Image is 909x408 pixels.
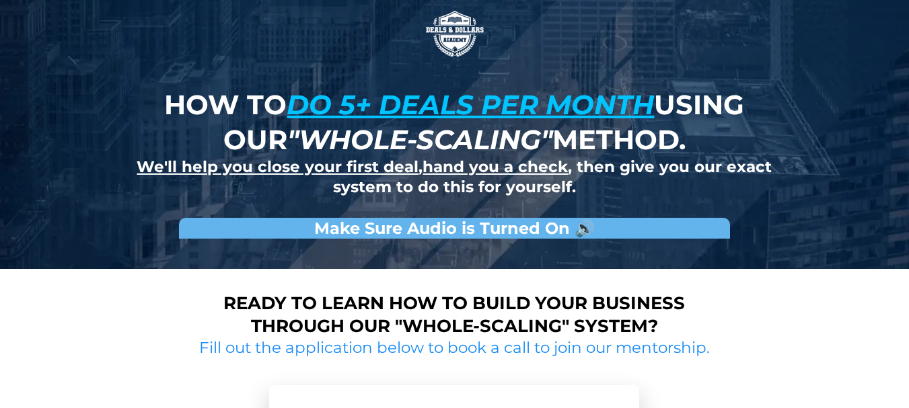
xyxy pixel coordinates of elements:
strong: How to using our method. [164,88,744,156]
strong: Make Sure Audio is Turned On 🔊 [314,218,595,238]
em: "whole-scaling" [287,123,552,156]
strong: , , then give you our exact system to do this for yourself. [137,157,772,196]
u: do 5+ deals per month [287,88,654,121]
h2: Fill out the application below to book a call to join our mentorship. [194,338,715,358]
u: We'll help you close your first deal [137,157,419,176]
strong: Ready to learn how to build your business through our "whole-scaling" system? [223,292,685,337]
u: hand you a check [423,157,568,176]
